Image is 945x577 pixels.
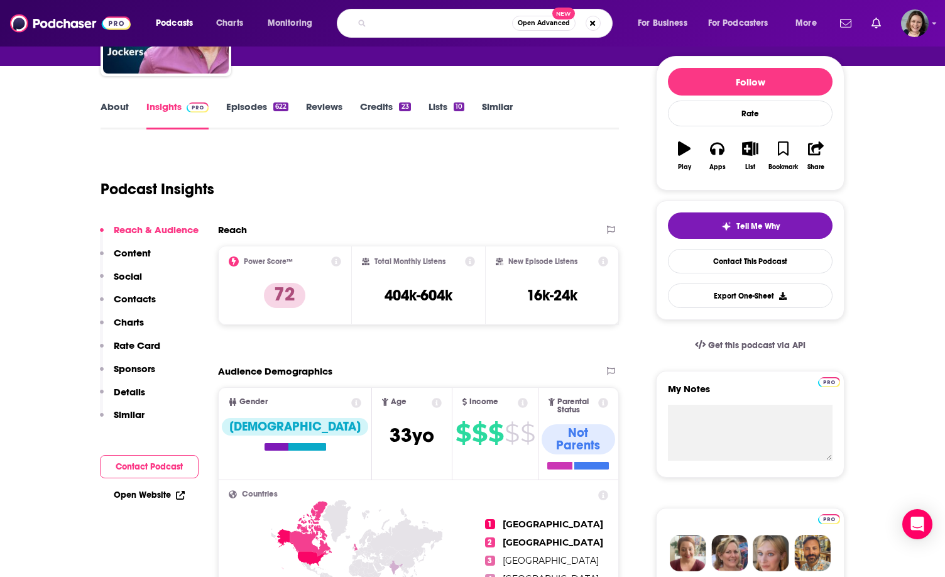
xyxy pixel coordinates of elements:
a: Reviews [306,101,342,129]
div: Share [807,163,824,171]
button: open menu [629,13,703,33]
p: Rate Card [114,339,160,351]
button: Open AdvancedNew [512,16,576,31]
img: Podchaser - Follow, Share and Rate Podcasts [10,11,131,35]
button: open menu [787,13,833,33]
button: Reach & Audience [100,224,199,247]
button: Contacts [100,293,156,316]
button: open menu [147,13,209,33]
a: Credits23 [360,101,410,129]
button: Apps [701,133,733,179]
span: 33 yo [390,423,434,448]
h3: 404k-604k [385,286,452,305]
h3: 16k-24k [527,286,577,305]
span: Logged in as micglogovac [901,9,929,37]
p: Similar [114,409,145,420]
button: Details [100,386,145,409]
p: Reach & Audience [114,224,199,236]
button: open menu [259,13,329,33]
button: Social [100,270,142,294]
label: My Notes [668,383,833,405]
h2: Power Score™ [244,257,293,266]
button: Share [800,133,833,179]
img: Jon Profile [794,535,831,571]
button: Sponsors [100,363,155,386]
button: tell me why sparkleTell Me Why [668,212,833,239]
h1: Podcast Insights [101,180,214,199]
span: $ [505,423,519,443]
p: 72 [264,283,305,308]
button: Play [668,133,701,179]
img: Podchaser Pro [818,514,840,524]
input: Search podcasts, credits, & more... [371,13,512,33]
div: 622 [273,102,288,111]
div: 23 [399,102,410,111]
span: Tell Me Why [736,221,780,231]
button: Export One-Sheet [668,283,833,308]
a: Pro website [818,512,840,524]
a: Get this podcast via API [685,330,816,361]
button: List [734,133,767,179]
button: Rate Card [100,339,160,363]
div: [DEMOGRAPHIC_DATA] [222,418,368,436]
img: User Profile [901,9,929,37]
span: Gender [239,398,268,406]
img: Barbara Profile [711,535,748,571]
span: New [552,8,575,19]
span: Parental Status [557,398,596,414]
p: Sponsors [114,363,155,375]
button: open menu [700,13,787,33]
span: More [795,14,817,32]
a: Pro website [818,375,840,387]
h2: Total Monthly Listens [374,257,445,266]
p: Contacts [114,293,156,305]
a: Contact This Podcast [668,249,833,273]
a: Show notifications dropdown [835,13,856,34]
h2: Audience Demographics [218,365,332,377]
a: Lists10 [429,101,464,129]
button: Show profile menu [901,9,929,37]
p: Details [114,386,145,398]
button: Contact Podcast [100,455,199,478]
span: Monitoring [268,14,312,32]
span: Income [469,398,498,406]
button: Similar [100,409,145,432]
span: $ [488,423,503,443]
span: 2 [485,537,495,547]
img: Sydney Profile [670,535,706,571]
span: [GEOGRAPHIC_DATA] [503,519,603,530]
p: Charts [114,316,144,328]
div: Play [678,163,691,171]
span: Countries [242,490,278,498]
a: Similar [482,101,513,129]
span: [GEOGRAPHIC_DATA] [503,555,599,566]
a: Open Website [114,490,185,500]
div: Rate [668,101,833,126]
span: 3 [485,556,495,566]
a: Show notifications dropdown [866,13,886,34]
span: Open Advanced [518,20,570,26]
button: Follow [668,68,833,96]
div: Open Intercom Messenger [902,509,932,539]
a: Episodes622 [226,101,288,129]
h2: Reach [218,224,247,236]
a: InsightsPodchaser Pro [146,101,209,129]
img: Podchaser Pro [818,377,840,387]
img: Jules Profile [753,535,789,571]
span: Get this podcast via API [708,340,806,351]
img: tell me why sparkle [721,221,731,231]
span: For Business [638,14,687,32]
span: $ [472,423,487,443]
span: Podcasts [156,14,193,32]
img: Podchaser Pro [187,102,209,113]
button: Charts [100,316,144,339]
span: Age [391,398,407,406]
span: $ [520,423,535,443]
span: For Podcasters [708,14,768,32]
div: 10 [454,102,464,111]
a: About [101,101,129,129]
h2: New Episode Listens [508,257,577,266]
button: Content [100,247,151,270]
span: 1 [485,519,495,529]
